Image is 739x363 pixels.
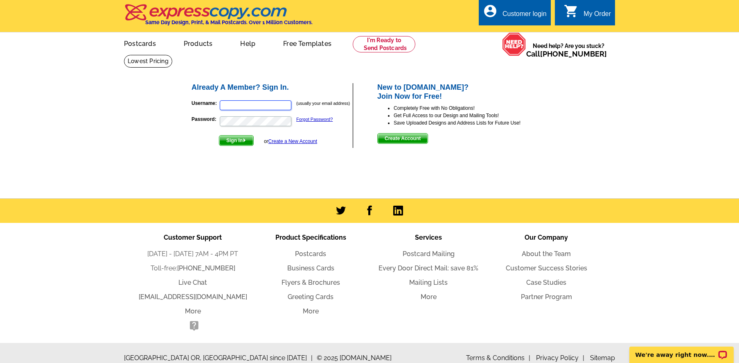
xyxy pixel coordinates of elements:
a: More [303,307,319,315]
h4: Same Day Design, Print, & Mail Postcards. Over 1 Million Customers. [145,19,313,25]
iframe: LiveChat chat widget [624,337,739,363]
a: [PHONE_NUMBER] [540,50,607,58]
a: [EMAIL_ADDRESS][DOMAIN_NAME] [139,293,247,301]
img: button-next-arrow-white.png [243,138,246,142]
span: © 2025 [DOMAIN_NAME] [317,353,392,363]
span: Our Company [525,234,568,241]
button: Create Account [377,133,428,144]
li: Completely Free with No Obligations! [394,104,549,112]
li: Toll-free: [134,263,252,273]
i: shopping_cart [564,4,579,18]
a: Business Cards [287,264,334,272]
span: Customer Support [164,234,222,241]
a: Postcards [111,33,169,52]
a: Partner Program [521,293,572,301]
i: account_circle [483,4,498,18]
h2: New to [DOMAIN_NAME]? Join Now for Free! [377,83,549,101]
label: Username: [192,100,219,107]
a: Postcard Mailing [403,250,455,258]
li: Save Uploaded Designs and Address Lists for Future Use! [394,119,549,127]
button: Sign In [219,135,254,146]
span: [GEOGRAPHIC_DATA] OR, [GEOGRAPHIC_DATA] since [DATE] [124,353,313,363]
li: [DATE] - [DATE] 7AM - 4PM PT [134,249,252,259]
span: Product Specifications [275,234,346,241]
div: Customer login [502,10,547,22]
a: Live Chat [178,279,207,286]
a: Sitemap [590,354,615,362]
a: Terms & Conditions [466,354,530,362]
a: Greeting Cards [288,293,333,301]
a: More [421,293,437,301]
label: Password: [192,116,219,123]
a: shopping_cart My Order [564,9,611,19]
a: Forgot Password? [296,117,333,122]
span: Need help? Are you stuck? [526,42,611,58]
a: Privacy Policy [536,354,584,362]
a: Free Templates [270,33,345,52]
span: Call [526,50,607,58]
a: More [185,307,201,315]
a: Case Studies [526,279,566,286]
span: Sign In [219,136,253,145]
span: Services [415,234,442,241]
div: or [264,138,317,145]
a: Help [227,33,268,52]
a: Flyers & Brochures [282,279,340,286]
a: [PHONE_NUMBER] [177,264,235,272]
a: About the Team [522,250,571,258]
a: Every Door Direct Mail: save 81% [379,264,478,272]
a: account_circle Customer login [483,9,547,19]
h2: Already A Member? Sign In. [192,83,352,92]
span: Create Account [378,134,428,143]
div: My Order [584,10,611,22]
a: Create a New Account [268,138,317,144]
li: Get Full Access to our Design and Mailing Tools! [394,112,549,119]
a: Same Day Design, Print, & Mail Postcards. Over 1 Million Customers. [124,10,313,25]
small: (usually your email address) [296,101,350,106]
a: Postcards [295,250,326,258]
a: Customer Success Stories [506,264,587,272]
a: Products [171,33,226,52]
img: help [502,32,526,56]
a: Mailing Lists [409,279,448,286]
